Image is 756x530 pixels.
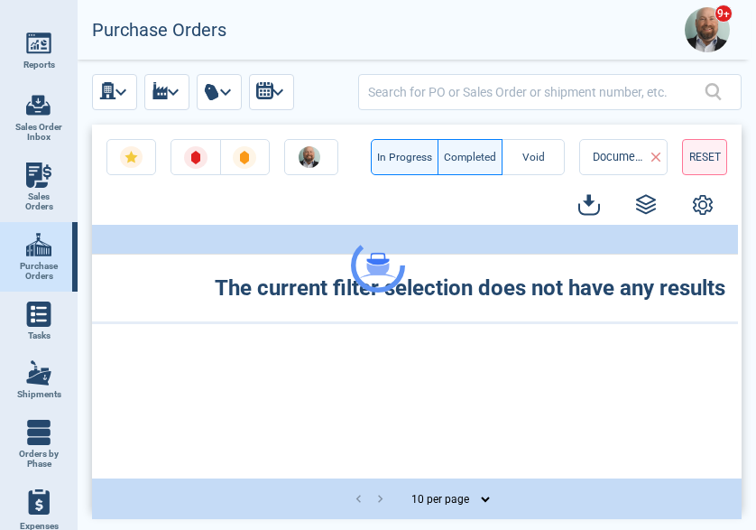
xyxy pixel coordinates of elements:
[14,261,63,282] span: Purchase Orders
[26,420,51,445] img: menu_icon
[26,302,51,327] img: menu_icon
[26,31,51,56] img: menu_icon
[26,360,51,386] img: menu_icon
[26,163,51,188] img: menu_icon
[28,330,51,341] span: Tasks
[14,449,63,470] span: Orders by Phase
[14,122,63,143] span: Sales Order Inbox
[17,389,61,400] span: Shipments
[23,60,55,70] span: Reports
[14,191,63,212] span: Sales Orders
[26,232,51,257] img: menu_icon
